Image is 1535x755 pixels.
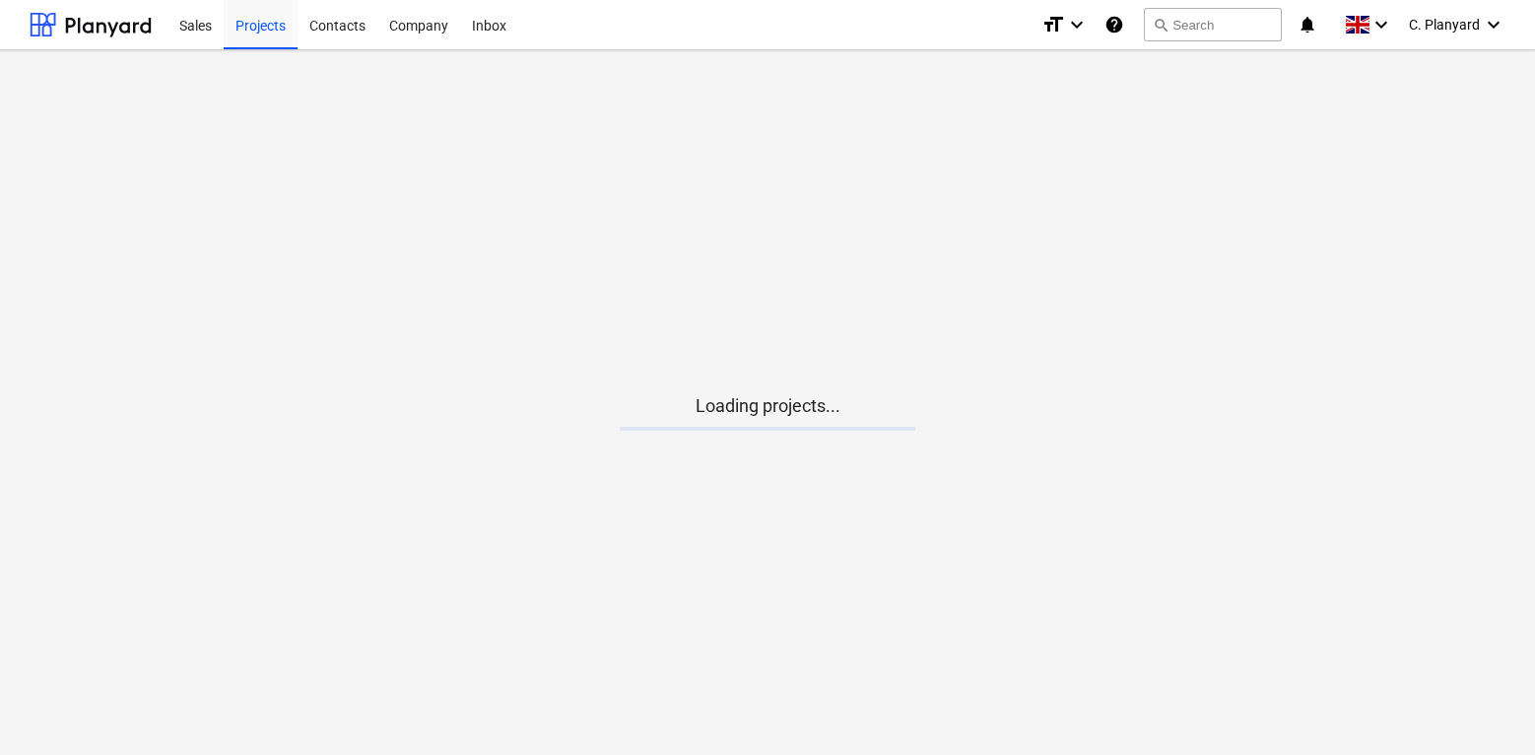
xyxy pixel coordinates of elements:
span: search [1153,17,1168,33]
i: notifications [1298,13,1317,36]
i: keyboard_arrow_down [1065,13,1089,36]
span: C. Planyard [1409,17,1480,33]
i: keyboard_arrow_down [1369,13,1393,36]
i: Knowledge base [1104,13,1124,36]
i: format_size [1041,13,1065,36]
i: keyboard_arrow_down [1482,13,1505,36]
p: Loading projects... [620,394,915,418]
button: Search [1144,8,1282,41]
